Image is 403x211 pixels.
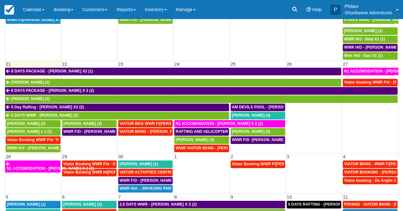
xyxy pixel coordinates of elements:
a: VIATOR BOOKING - [PERSON_NAME] 2 (2) [343,169,398,176]
span: 5 DAYS RAFTING - [PERSON_NAME] X 2 (4) [288,202,369,207]
a: 8 DAYS PACKAGE - [PERSON_NAME] X2 (1) [5,68,341,75]
span: Wwr H/d - Guo X1 (1) [344,53,383,58]
span: N1 ACCOMODATION - [PERSON_NAME] X 2 (2) [176,121,263,126]
span: 21 [5,62,11,67]
a: [PERSON_NAME] (2) [5,95,398,103]
a: N1 ACCOMODATION - [PERSON_NAME] X 2 (2) [343,68,398,75]
a: WWR F/D - [PERSON_NAME] 4 (4) [118,16,173,24]
span: 11 [342,194,349,200]
a: [PERSON_NAME] (2) [5,79,341,86]
span: Viator Booking WWR F/d- Troonbeeckx, [PERSON_NAME] 11 (9) [7,138,126,142]
span: WWR F\D -[PERSON_NAME] X2 (2) [232,138,296,142]
span: 8 [174,194,177,200]
span: 2 [230,154,234,159]
a: [PERSON_NAME] (2) [231,128,285,136]
span: WWR F/D - [PERSON_NAME] X 1 (1) [119,178,186,183]
span: AM DEVILS POOL - [PERSON_NAME] X 2 (2) [232,105,314,109]
span: WWR VIATOR BKNG - [PERSON_NAME] 2 (2) [176,146,259,150]
span: WWR H/d - [PERSON_NAME] X2 (2) [7,146,72,150]
i: Help [306,7,311,12]
span: 29 [61,154,68,159]
span: 8 DAYS PACKAGE - [PERSON_NAME] X2 (1) [11,69,93,73]
a: [PERSON_NAME] (1) [343,27,398,35]
a: VIATOR BKG WWR F/[PERSON_NAME] [PERSON_NAME] 2 (2) [118,120,173,128]
span: 22 [61,62,68,67]
img: checkfront-main-nav-mini-logo.png [4,5,14,15]
span: [PERSON_NAME] (1) [7,202,46,207]
span: 10 [286,194,292,200]
span: 2,5 DAYS WWR - [PERSON_NAME] X 2 (2) [119,202,197,207]
a: Viator Booking WWR H/[PERSON_NAME] x2 (3) [62,169,117,176]
span: WWR H/d - :JINYEONG PARK X 4 (4) [119,186,186,191]
a: Viator Booking WWR F/d- Troonbeeckx, [PERSON_NAME] 11 (9) [6,136,61,144]
span: [PERSON_NAME] (4) [232,113,270,118]
a: WWR H/d - :JINYEONG PARK X 4 (4) [118,185,173,193]
span: WWR F/D - [PERSON_NAME] 4 (4) [119,17,182,22]
a: WWR F\D -[PERSON_NAME] X2 (2) [231,136,285,144]
a: Wwr H/d - Guo X1 (1) [343,52,398,60]
span: 23 [118,62,124,67]
span: [PERSON_NAME] (1) [119,162,158,166]
span: 7 [118,194,121,200]
span: 9 [230,194,234,200]
span: 25 [230,62,236,67]
span: [PERSON_NAME] (3) [63,121,102,126]
span: 27 [342,62,349,67]
a: VIATOR ACTIVITIES CENTRE WWR - [PERSON_NAME] X 1 (1) [118,169,173,176]
a: WWR H/d - [PERSON_NAME] X2 (2) [6,145,61,152]
span: 24 [174,62,180,67]
a: [PERSON_NAME] (2) [6,120,61,128]
a: [PERSON_NAME] x 1 (1) [6,128,61,136]
a: 5 DAYS WWR - [PERSON_NAME] (2) [5,112,229,119]
span: 5 Day Rafting - [PERSON_NAME] X2 (2) [11,105,84,109]
span: N1 ACCOMODATION - [PERSON_NAME] X 2 (2) [7,166,94,171]
a: 2,5 DAYS WWR - [PERSON_NAME] X 2 (2) [118,201,285,208]
span: WWR F/[PERSON_NAME] X2 (1) [7,17,66,22]
a: Viator Booking WWR F/[PERSON_NAME] X 2 (2) [231,160,285,168]
a: VIATOR BKNG - [PERSON_NAME] 2 (2) [118,128,173,136]
a: WWR F/D - [PERSON_NAME] X 3 (3) [62,128,117,136]
a: FISHING - VIATOR BKNG - [PERSON_NAME] 2 (2) [343,201,398,208]
span: 4 [342,154,346,159]
a: 8 DAYS PACKAGE - [PERSON_NAME] X 2 (2) [5,87,398,95]
a: 5 DAYS RAFTING - [PERSON_NAME] X 2 (4) [287,201,341,208]
a: [PERSON_NAME] (2) [62,201,117,208]
a: RAFTING AND hELICOPTER PACKAGE - [PERSON_NAME] X1 (1) [174,128,229,136]
span: [PERSON_NAME] (2) [7,121,46,126]
a: N1 ACCOMODATION - [PERSON_NAME] X 2 (2) [5,160,61,173]
span: Help [312,7,322,12]
a: [PERSON_NAME] (1) [118,160,173,168]
span: [PERSON_NAME] (3) [176,138,214,142]
p: Shockwave Adventures [344,10,392,16]
span: 8 DAYS PACKAGE - [PERSON_NAME] X 2 (2) [11,88,94,93]
a: WWR H/D - [PERSON_NAME] X 1 (1) [343,44,398,51]
a: WWR F/[PERSON_NAME] X2 (1) [6,16,61,24]
span: [PERSON_NAME] (2) [11,97,50,101]
a: WWR VIATOR BKNG - [PERSON_NAME] 2 (2) [174,145,229,152]
span: [PERSON_NAME] x 1 (1) [7,129,52,134]
a: [PERSON_NAME] (4) [231,112,285,119]
span: 6 [61,194,65,200]
span: 26 [286,62,292,67]
p: Philani [344,3,392,10]
a: Viator Booking WWR F/d - Duty [PERSON_NAME] 2 (2) [62,160,117,168]
a: [PERSON_NAME] (3) [62,120,117,128]
span: WWR F/D - [PERSON_NAME] X 3 (3) [63,129,130,134]
a: WWR F/D - [PERSON_NAME] X 1 (1) [118,177,173,185]
span: [PERSON_NAME] (2) [63,202,102,207]
a: VIATOR BKNG - WWR F/[PERSON_NAME] 3 (3) [343,160,398,168]
span: WWR H/d - Bilal X1 (1) [344,37,385,41]
a: Viator booking WWR F/d - [PERSON_NAME] 3 (3) [343,79,398,86]
span: Viator Booking WWR H/[PERSON_NAME] x2 (3) [63,170,151,174]
span: 1 [174,154,177,159]
span: [PERSON_NAME] (2) [11,80,50,85]
span: 3 [286,154,290,159]
span: VIATOR BKNG - [PERSON_NAME] 2 (2) [119,129,192,134]
span: [PERSON_NAME] (1) [344,29,383,33]
a: [PERSON_NAME] (3) [174,136,229,144]
a: AM DEVILS POOL - [PERSON_NAME] X 2 (2) [231,104,285,111]
span: VIATOR ACTIVITIES CENTRE WWR - [PERSON_NAME] X 1 (1) [119,170,234,174]
a: 5 DAYS WWR - [PERSON_NAME] (2) [343,16,398,24]
a: Viator booking - De Anglis Cristiano X1 (1) [343,177,398,185]
a: [PERSON_NAME] (1) [6,201,61,208]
